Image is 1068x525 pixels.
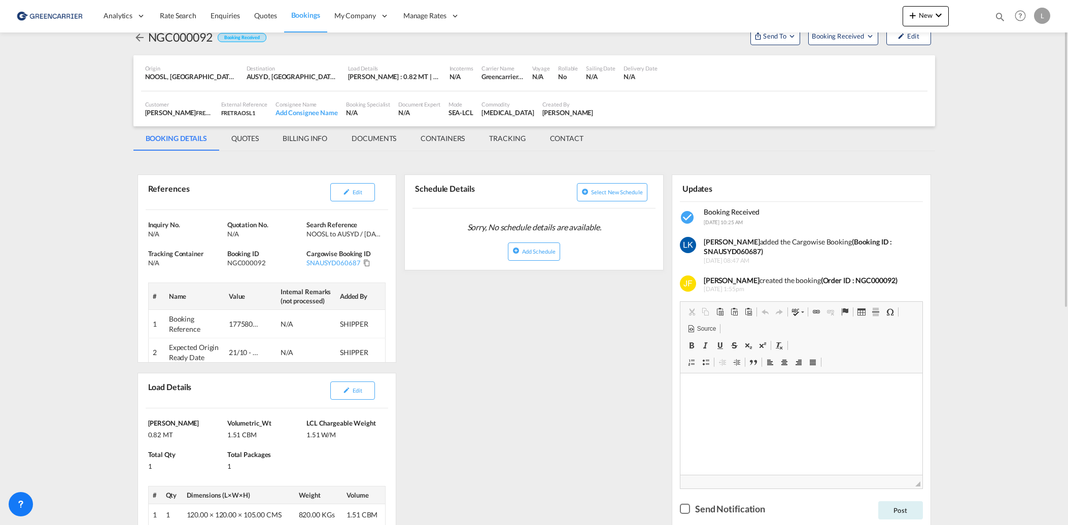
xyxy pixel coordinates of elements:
[403,11,446,21] span: Manage Rates
[336,310,386,338] td: SHIPPER
[353,189,362,195] span: Edit
[772,339,786,352] a: Remove Format
[148,283,165,309] th: #
[348,64,441,72] div: Load Details
[227,450,271,459] span: Total Packages
[883,305,897,319] a: Insert Special Character
[684,339,699,352] a: Bold (Ctrl+B)
[762,31,787,41] span: Send To
[704,219,743,225] span: [DATE] 10:25 AM
[727,305,741,319] a: Paste as plain text (Ctrl+Shift+V)
[699,305,713,319] a: Copy (Ctrl+C)
[477,126,537,151] md-tab-item: TRACKING
[336,283,386,309] th: Added By
[281,319,311,329] div: N/A
[994,11,1006,26] div: icon-magnify
[165,310,225,338] td: Booking Reference
[408,126,477,151] md-tab-item: CONTAINERS
[196,109,272,117] span: FREJA Transport & Logistics AS
[838,305,852,319] a: Anchor
[481,100,534,108] div: Commodity
[704,257,915,265] span: [DATE] 08:47 AM
[398,108,440,117] div: N/A
[330,381,375,400] button: icon-pencilEdit
[306,428,383,439] div: 1.51 W/M
[148,250,203,258] span: Tracking Container
[812,31,865,41] span: Booking Received
[15,5,84,27] img: e39c37208afe11efa9cb1d7a6ea7d6f5.png
[898,32,905,40] md-icon: icon-pencil
[148,310,165,338] td: 1
[791,356,806,369] a: Align Right
[104,11,132,21] span: Analytics
[146,179,265,205] div: References
[481,108,534,117] div: FISH OIL
[878,501,923,519] button: Post
[512,247,520,254] md-icon: icon-plus-circle
[821,276,898,285] b: (Order ID : NGC000092)
[713,305,727,319] a: Paste (Ctrl+V)
[915,481,920,486] span: Resize
[741,339,755,352] a: Subscript
[777,356,791,369] a: Center
[854,305,869,319] a: Table
[218,33,266,43] div: Booking Received
[247,64,340,72] div: Destination
[342,486,386,504] th: Volume
[715,356,730,369] a: Decrease Indent
[229,319,259,329] div: 177580/JFL
[586,64,615,72] div: Sailing Date
[299,510,335,519] span: 820.00 KGs
[148,221,180,229] span: Inquiry No.
[713,339,727,352] a: Underline (Ctrl+U)
[133,126,220,151] md-tab-item: BOOKING DETAILS
[148,29,213,45] div: NGC000092
[363,259,370,266] md-icon: Click to Copy
[704,237,760,246] strong: [PERSON_NAME]
[994,11,1006,22] md-icon: icon-magnify
[581,188,589,195] md-icon: icon-plus-circle
[227,419,271,427] span: Volumetric_Wt
[227,258,304,267] div: NGC000092
[295,486,343,504] th: Weight
[680,275,696,292] img: AZLXwAAAABJRU5ErkJggg==
[146,377,196,404] div: Load Details
[933,9,945,21] md-icon: icon-chevron-down
[148,486,162,504] th: #
[558,72,578,81] div: No
[275,108,338,117] div: Add Consignee Name
[449,100,473,108] div: Mode
[398,100,440,108] div: Document Expert
[165,283,225,309] th: Name
[1034,8,1050,24] div: L
[684,356,699,369] a: Insert/Remove Numbered List
[229,347,259,358] div: 21/10 - ETD OSLO 24/10
[306,419,376,427] span: LCL Chargeable Weight
[348,72,441,81] div: [PERSON_NAME] : 0.82 MT | Volumetric Wt : 1.51 CBM | Chargeable Wt : 1.51 W/M
[227,221,268,229] span: Quotation No.
[532,72,550,81] div: N/A
[699,339,713,352] a: Italic (Ctrl+I)
[227,229,304,238] div: N/A
[481,72,524,81] div: Greencarrier Consolidator
[145,64,238,72] div: Origin
[160,11,196,20] span: Rate Search
[704,237,915,257] div: added the Cargowise Booking
[275,100,338,108] div: Consignee Name
[586,72,615,81] div: N/A
[746,356,761,369] a: Block Quote
[680,502,765,515] md-checkbox: Checkbox No Ink
[133,126,596,151] md-pagination-wrapper: Use the left and right arrow keys to navigate between tabs
[903,6,949,26] button: icon-plus 400-fgNewicon-chevron-down
[148,229,225,238] div: N/A
[254,11,277,20] span: Quotes
[450,64,473,72] div: Incoterms
[704,276,760,285] b: [PERSON_NAME]
[542,108,594,117] div: Jakub Flemming
[806,356,820,369] a: Justify
[758,305,772,319] a: Undo (Ctrl+Z)
[450,72,461,81] div: N/A
[145,100,213,108] div: Customer
[221,110,255,116] span: FRETRAOSL1
[133,29,148,45] div: icon-arrow-left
